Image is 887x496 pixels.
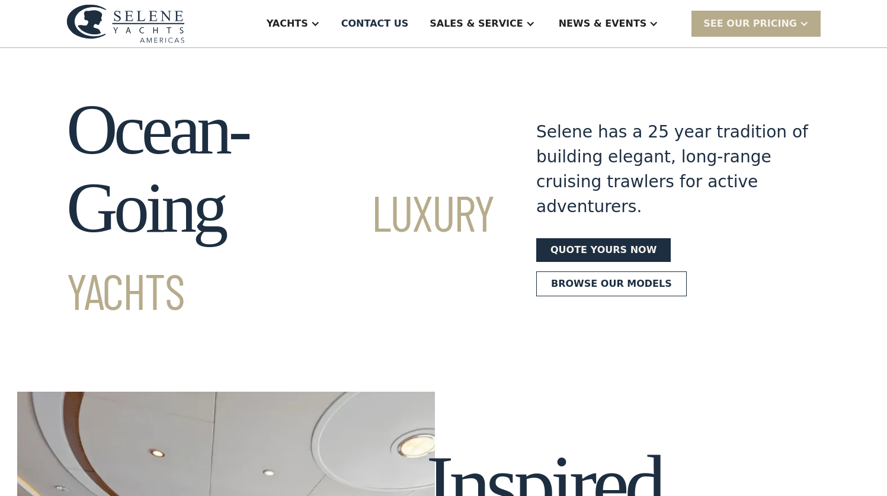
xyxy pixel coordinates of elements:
[536,238,671,262] a: Quote yours now
[267,17,308,31] div: Yachts
[430,17,523,31] div: Sales & Service
[536,120,809,219] div: Selene has a 25 year tradition of building elegant, long-range cruising trawlers for active adven...
[691,11,821,36] div: SEE Our Pricing
[341,17,409,31] div: Contact US
[703,17,797,31] div: SEE Our Pricing
[559,17,647,31] div: News & EVENTS
[536,271,687,296] a: Browse our models
[66,182,494,320] span: Luxury Yachts
[66,91,494,325] h1: Ocean-Going
[66,4,185,43] img: logo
